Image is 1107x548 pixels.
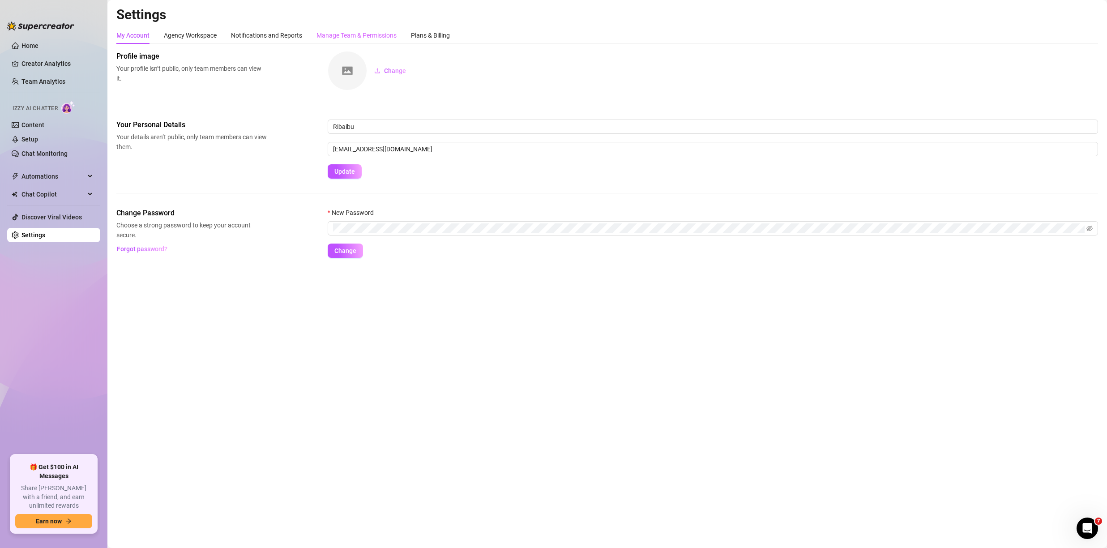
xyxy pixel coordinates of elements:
img: logo-BBDzfeDw.svg [7,21,74,30]
button: Update [328,164,362,179]
span: Update [334,168,355,175]
span: Automations [21,169,85,184]
span: Your details aren’t public, only team members can view them. [116,132,267,152]
a: Setup [21,136,38,143]
a: Content [21,121,44,128]
span: Choose a strong password to keep your account secure. [116,220,267,240]
div: Agency Workspace [164,30,217,40]
a: Home [21,42,38,49]
div: Manage Team & Permissions [316,30,397,40]
span: 🎁 Get $100 in AI Messages [15,463,92,480]
img: square-placeholder.png [328,51,367,90]
a: Settings [21,231,45,239]
span: Your profile isn’t public, only team members can view it. [116,64,267,83]
div: Plans & Billing [411,30,450,40]
input: New Password [333,223,1085,233]
span: Forgot password? [117,245,167,253]
span: Earn now [36,518,62,525]
span: Share [PERSON_NAME] with a friend, and earn unlimited rewards [15,484,92,510]
div: Notifications and Reports [231,30,302,40]
iframe: Intercom live chat [1077,518,1098,539]
span: Izzy AI Chatter [13,104,58,113]
span: Change Password [116,208,267,218]
span: arrow-right [65,518,72,524]
span: Chat Copilot [21,187,85,201]
input: Enter new email [328,142,1098,156]
span: 7 [1095,518,1102,525]
span: eye-invisible [1086,225,1093,231]
input: Enter name [328,120,1098,134]
a: Creator Analytics [21,56,93,71]
h2: Settings [116,6,1098,23]
button: Earn nowarrow-right [15,514,92,528]
div: My Account [116,30,150,40]
a: Discover Viral Videos [21,214,82,221]
a: Chat Monitoring [21,150,68,157]
button: Change [367,64,413,78]
span: thunderbolt [12,173,19,180]
a: Team Analytics [21,78,65,85]
span: Profile image [116,51,267,62]
label: New Password [328,208,380,218]
button: Change [328,244,363,258]
img: Chat Copilot [12,191,17,197]
span: Change [334,247,356,254]
span: upload [374,68,380,74]
span: Your Personal Details [116,120,267,130]
button: Forgot password? [116,242,167,256]
span: Change [384,67,406,74]
img: AI Chatter [61,101,75,114]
